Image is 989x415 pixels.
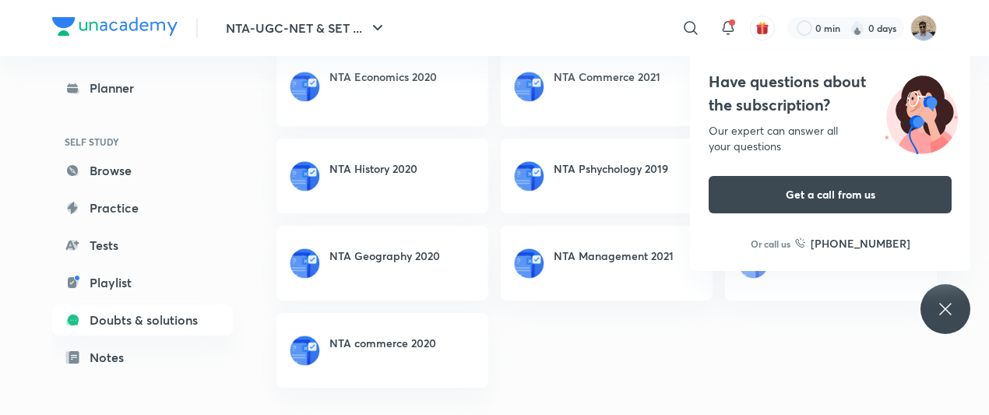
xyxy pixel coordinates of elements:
a: Practice [52,192,233,223]
a: NTA Commerce 2021 [501,47,713,126]
h6: NTA Geography 2020 [329,248,440,264]
a: NTA Pshychology 2019 [501,139,713,213]
img: Company Logo [52,17,178,36]
a: Notes [52,342,233,373]
h6: NTA Management 2021 [554,248,674,264]
h6: NTA Commerce 2021 [554,69,660,85]
div: Our expert can answer all your questions [709,123,952,154]
button: NTA-UGC-NET & SET ... [216,12,396,44]
button: Get a call from us [709,176,952,213]
img: paperset.png [513,248,544,279]
img: ttu_illustration_new.svg [872,70,970,154]
a: Tests [52,230,233,261]
a: Company Logo [52,17,178,40]
h6: [PHONE_NUMBER] [811,235,910,251]
img: paperset.png [289,71,320,102]
img: paperset.png [289,160,320,192]
h6: NTA Economics 2020 [329,69,437,85]
a: Browse [52,155,233,186]
h6: NTA commerce 2020 [329,335,436,351]
a: Doubts & solutions [52,304,233,336]
img: avatar [755,21,769,35]
a: Planner [52,72,233,104]
a: NTA Economics 2020 [276,47,488,126]
h6: SELF STUDY [52,128,233,155]
a: NTA History 2020 [276,139,488,213]
h6: NTA History 2020 [329,160,417,177]
img: paperset.png [513,160,544,192]
button: avatar [750,16,775,40]
img: paperset.png [513,71,544,102]
a: [PHONE_NUMBER] [795,235,910,251]
img: PRATAP goutam [910,15,937,41]
img: paperset.png [289,248,320,279]
img: streak [850,20,865,36]
a: Playlist [52,267,233,298]
a: NTA Geography 2020 [276,226,488,301]
a: NTA Management 2021 [501,226,713,301]
p: Or call us [751,237,790,251]
a: NTA commerce 2020 [276,313,488,388]
h6: NTA Pshychology 2019 [554,160,668,177]
img: paperset.png [289,335,320,366]
h4: Have questions about the subscription? [709,70,952,117]
a: Free live classes [52,379,233,410]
